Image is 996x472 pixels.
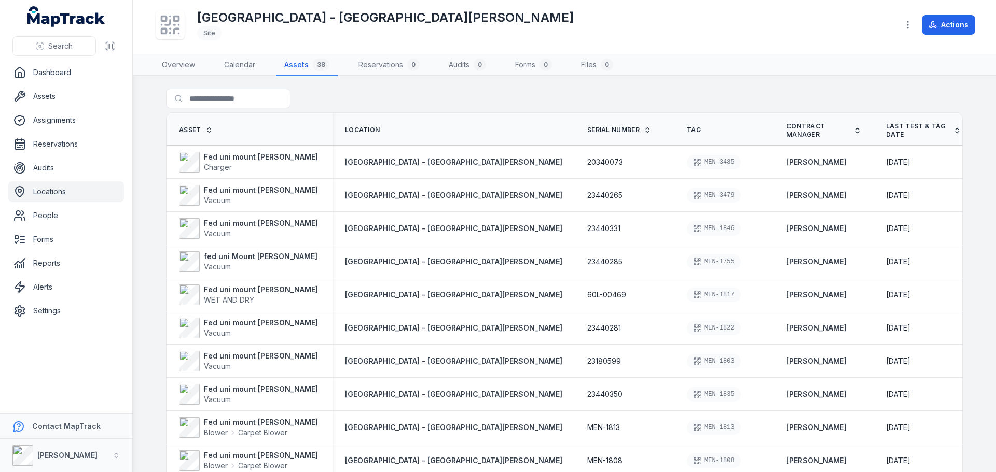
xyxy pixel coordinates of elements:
time: 9/3/2025, 12:00:00 AM [886,157,910,167]
span: Vacuum [204,395,231,404]
a: Dashboard [8,62,124,83]
a: Reservations0 [350,54,428,76]
span: Carpet Blower [238,427,287,438]
a: Last Test & Tag Date [886,122,961,139]
strong: [PERSON_NAME] [786,422,847,433]
span: [GEOGRAPHIC_DATA] - [GEOGRAPHIC_DATA][PERSON_NAME] [345,158,562,166]
span: Vacuum [204,262,231,271]
div: 0 [539,59,552,71]
a: Settings [8,301,124,321]
a: [GEOGRAPHIC_DATA] - [GEOGRAPHIC_DATA][PERSON_NAME] [345,455,562,466]
time: 9/3/2025, 12:00:00 AM [886,290,910,300]
time: 9/3/2025, 12:00:00 AM [886,422,910,433]
span: 60L-00469 [587,290,626,300]
div: MEN-1817 [687,288,741,302]
span: [GEOGRAPHIC_DATA] - [GEOGRAPHIC_DATA][PERSON_NAME] [345,224,562,233]
a: [PERSON_NAME] [786,323,847,333]
span: 23440285 [587,256,622,267]
span: 23440281 [587,323,621,333]
span: Vacuum [204,362,231,370]
div: 0 [474,59,486,71]
div: MEN-1835 [687,387,741,402]
div: 38 [313,59,329,71]
a: Reservations [8,134,124,154]
span: WET AND DRY [204,295,254,304]
strong: Fed uni mount [PERSON_NAME] [204,318,318,328]
span: [DATE] [886,356,910,365]
span: [DATE] [886,224,910,233]
span: [GEOGRAPHIC_DATA] - [GEOGRAPHIC_DATA][PERSON_NAME] [345,423,562,432]
a: [PERSON_NAME] [786,290,847,300]
div: MEN-3485 [687,155,741,169]
span: Serial Number [587,126,640,134]
time: 9/3/2025, 12:00:00 AM [886,356,910,366]
a: [PERSON_NAME] [786,356,847,366]
time: 9/3/2025, 12:00:00 AM [886,223,910,234]
strong: Fed uni mount [PERSON_NAME] [204,218,318,228]
div: 0 [601,59,613,71]
button: Actions [922,15,975,35]
span: [DATE] [886,158,910,166]
a: Fed uni mount [PERSON_NAME]Vacuum [179,351,318,371]
a: Fed uni mount [PERSON_NAME]Vacuum [179,185,318,206]
strong: Contact MapTrack [32,422,101,431]
time: 9/3/2025, 12:00:00 AM [886,190,910,201]
time: 9/3/2025, 12:00:00 AM [886,455,910,466]
a: Fed uni mount [PERSON_NAME]Vacuum [179,218,318,239]
a: Fed uni mount [PERSON_NAME]BlowerCarpet Blower [179,417,318,438]
span: Vacuum [204,229,231,238]
a: Forms [8,229,124,250]
a: Assets38 [276,54,338,76]
span: [DATE] [886,456,910,465]
a: [GEOGRAPHIC_DATA] - [GEOGRAPHIC_DATA][PERSON_NAME] [345,323,562,333]
div: MEN-1822 [687,321,741,335]
h1: [GEOGRAPHIC_DATA] - [GEOGRAPHIC_DATA][PERSON_NAME] [197,9,574,26]
a: Calendar [216,54,264,76]
a: [GEOGRAPHIC_DATA] - [GEOGRAPHIC_DATA][PERSON_NAME] [345,157,562,167]
span: Contract Manager [786,122,850,139]
span: [DATE] [886,191,910,199]
a: [GEOGRAPHIC_DATA] - [GEOGRAPHIC_DATA][PERSON_NAME] [345,356,562,366]
div: MEN-3479 [687,188,741,203]
span: [GEOGRAPHIC_DATA] - [GEOGRAPHIC_DATA][PERSON_NAME] [345,390,562,398]
strong: Fed uni mount [PERSON_NAME] [204,284,318,295]
span: Location [345,126,380,134]
span: Blower [204,461,228,471]
div: MEN-1755 [687,254,741,269]
a: Fed uni mount [PERSON_NAME]WET AND DRY [179,284,318,305]
span: 20340073 [587,157,623,167]
a: Overview [154,54,203,76]
a: fed uni Mount [PERSON_NAME]Vacuum [179,251,317,272]
a: [GEOGRAPHIC_DATA] - [GEOGRAPHIC_DATA][PERSON_NAME] [345,223,562,234]
span: [DATE] [886,290,910,299]
strong: [PERSON_NAME] [786,223,847,234]
a: [GEOGRAPHIC_DATA] - [GEOGRAPHIC_DATA][PERSON_NAME] [345,422,562,433]
a: [GEOGRAPHIC_DATA] - [GEOGRAPHIC_DATA][PERSON_NAME] [345,290,562,300]
strong: [PERSON_NAME] [786,389,847,399]
strong: Fed uni mount [PERSON_NAME] [204,351,318,361]
a: Audits0 [440,54,494,76]
a: [PERSON_NAME] [786,256,847,267]
span: [GEOGRAPHIC_DATA] - [GEOGRAPHIC_DATA][PERSON_NAME] [345,191,562,199]
a: Contract Manager [786,122,861,139]
span: Vacuum [204,196,231,205]
span: [GEOGRAPHIC_DATA] - [GEOGRAPHIC_DATA][PERSON_NAME] [345,456,562,465]
span: Carpet Blower [238,461,287,471]
span: [GEOGRAPHIC_DATA] - [GEOGRAPHIC_DATA][PERSON_NAME] [345,323,562,332]
span: [GEOGRAPHIC_DATA] - [GEOGRAPHIC_DATA][PERSON_NAME] [345,356,562,365]
strong: [PERSON_NAME] [786,455,847,466]
a: Fed uni mount [PERSON_NAME]Charger [179,152,318,173]
a: Forms0 [507,54,560,76]
strong: Fed uni mount [PERSON_NAME] [204,417,318,427]
span: MEN-1808 [587,455,622,466]
div: MEN-1808 [687,453,741,468]
a: [GEOGRAPHIC_DATA] - [GEOGRAPHIC_DATA][PERSON_NAME] [345,256,562,267]
div: MEN-1846 [687,221,741,236]
span: Search [48,41,73,51]
strong: Fed uni mount [PERSON_NAME] [204,185,318,195]
div: MEN-1803 [687,354,741,368]
a: [PERSON_NAME] [786,157,847,167]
